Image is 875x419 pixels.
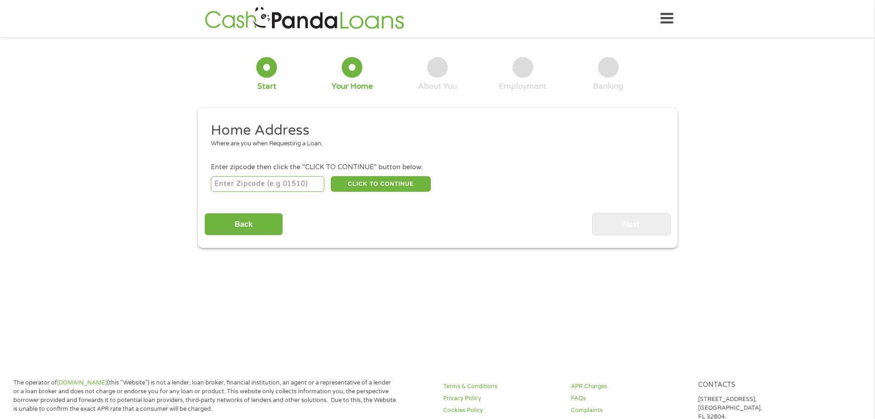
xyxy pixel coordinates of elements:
a: Cookies Policy [443,406,560,415]
h2: Home Address [211,121,657,140]
input: Next [592,213,671,235]
a: Terms & Conditions [443,382,560,391]
img: GetLoanNow Logo [202,6,407,32]
a: APR Charges [571,382,688,391]
div: Start [257,81,277,92]
input: Back [204,213,283,235]
div: Employment [499,81,547,92]
div: About You [418,81,457,92]
input: Enter Zipcode (e.g 01510) [211,176,324,192]
h4: Contacts [698,381,815,390]
div: Where are you when Requesting a Loan. [211,139,657,149]
div: Enter zipcode then click the "CLICK TO CONTINUE" button below. [211,162,664,172]
p: The operator of (this “Website”) is not a lender, loan broker, financial institution, an agent or... [13,379,396,413]
div: Your Home [332,81,373,92]
button: CLICK TO CONTINUE [331,176,431,192]
a: FAQs [571,394,688,403]
a: Complaints [571,406,688,415]
div: Banking [593,81,623,92]
a: [DOMAIN_NAME] [57,379,107,386]
a: Privacy Policy [443,394,560,403]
